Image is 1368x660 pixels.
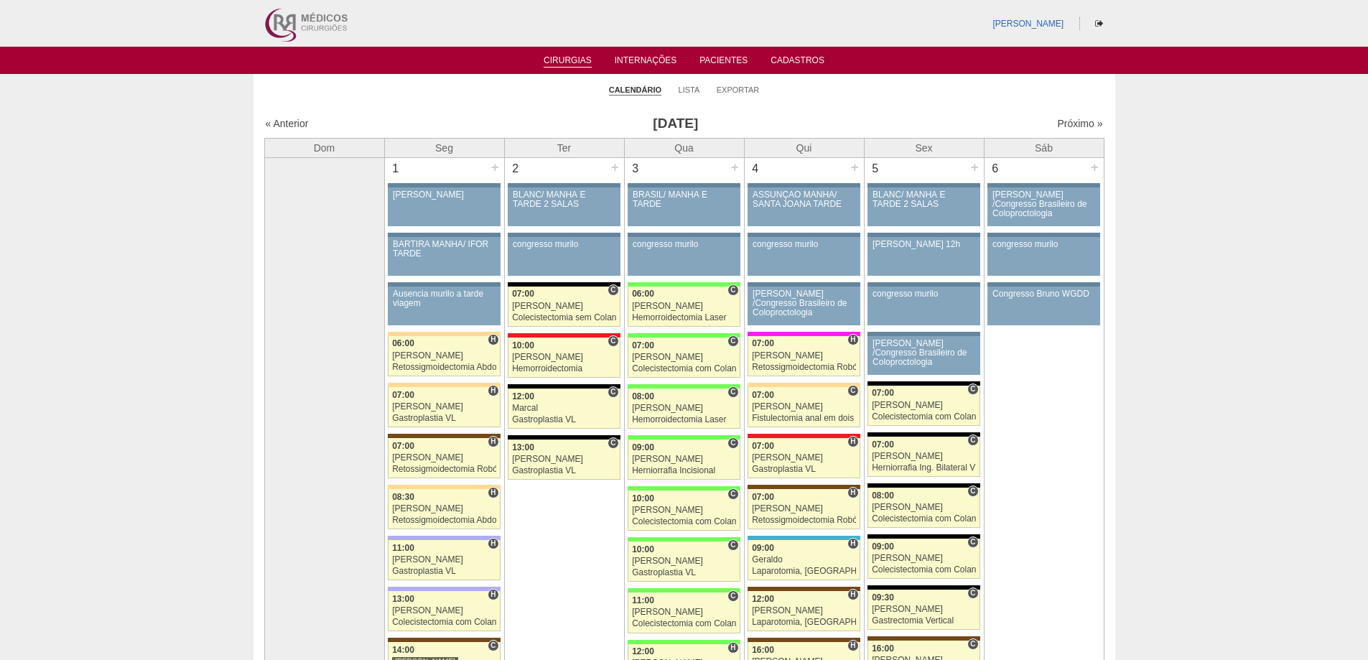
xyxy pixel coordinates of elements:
span: 14:00 [392,645,414,655]
div: Key: Aviso [508,233,620,237]
h3: [DATE] [466,113,885,134]
a: C 07:00 [PERSON_NAME] Herniorrafia Ing. Bilateral VL [867,437,980,477]
a: H 07:00 [PERSON_NAME] Retossigmoidectomia Robótica [748,489,860,529]
div: Key: Bartira [388,485,500,489]
div: Key: Santa Joana [748,587,860,591]
span: 06:00 [632,289,654,299]
a: C 08:00 [PERSON_NAME] Colecistectomia com Colangiografia VL [867,488,980,528]
div: Retossigmoidectomia Robótica [392,465,496,474]
span: 13:00 [392,594,414,604]
a: Cirurgias [544,55,592,68]
div: Key: Santa Joana [388,638,500,642]
span: Consultório [727,590,738,602]
div: Key: Aviso [748,282,860,287]
span: Consultório [967,384,978,395]
span: 07:00 [752,441,774,451]
span: Hospital [488,334,498,345]
div: Colecistectomia com Colangiografia VL [872,565,976,575]
div: Hemorroidectomia [512,364,616,373]
div: Gastroplastia VL [512,466,616,475]
div: BRASIL/ MANHÃ E TARDE [633,190,735,209]
span: Hospital [847,334,858,345]
a: congresso murilo [987,237,1099,276]
span: Consultório [608,437,618,449]
span: 07:00 [752,390,774,400]
div: Key: Aviso [867,282,980,287]
a: congresso murilo [508,237,620,276]
span: 07:00 [752,492,774,502]
div: Colecistectomia com Colangiografia VL [632,517,736,526]
span: Hospital [847,436,858,447]
a: Ausencia murilo a tarde viagem [388,287,500,325]
div: congresso murilo [992,240,1095,249]
div: Gastroplastia VL [752,465,856,474]
div: Key: Aviso [987,233,1099,237]
span: Consultório [967,536,978,548]
div: Hemorroidectomia Laser [632,415,736,424]
a: H 07:00 [PERSON_NAME] Gastroplastia VL [388,387,500,427]
div: 3 [625,158,647,180]
div: Gastroplastia VL [392,414,496,423]
div: Laparotomia, [GEOGRAPHIC_DATA], Drenagem, Bridas [752,618,856,627]
span: Consultório [727,335,738,347]
div: Key: Brasil [628,640,740,644]
a: Lista [679,85,700,95]
div: [PERSON_NAME] [632,608,736,617]
span: 07:00 [752,338,774,348]
a: [PERSON_NAME] /Congresso Brasileiro de Coloproctologia [748,287,860,325]
span: Hospital [488,589,498,600]
div: Key: Aviso [628,183,740,187]
a: BRASIL/ MANHÃ E TARDE [628,187,740,226]
div: BARTIRA MANHÃ/ IFOR TARDE [393,240,495,259]
div: [PERSON_NAME] [872,503,976,512]
div: + [849,158,861,177]
a: C 10:00 [PERSON_NAME] Hemorroidectomia [508,338,620,378]
a: C 09:00 [PERSON_NAME] Colecistectomia com Colangiografia VL [867,539,980,579]
div: [PERSON_NAME] [632,404,736,413]
span: Hospital [727,642,738,654]
div: [PERSON_NAME] [752,504,856,513]
div: Laparotomia, [GEOGRAPHIC_DATA], Drenagem, Bridas VL [752,567,856,576]
a: Pacientes [699,55,748,70]
div: Gastroplastia VL [632,568,736,577]
div: congresso murilo [753,240,855,249]
a: C 10:00 [PERSON_NAME] Gastroplastia VL [628,542,740,582]
span: 09:00 [632,442,654,452]
div: Colecistectomia com Colangiografia VL [392,618,496,627]
a: BLANC/ MANHÃ E TARDE 2 SALAS [867,187,980,226]
div: Colecistectomia com Colangiografia VL [872,514,976,524]
a: C 13:00 [PERSON_NAME] Gastroplastia VL [508,440,620,480]
span: Consultório [608,386,618,398]
span: 12:00 [752,594,774,604]
span: 11:00 [632,595,654,605]
div: Key: Santa Joana [867,636,980,641]
span: 09:30 [872,592,894,603]
a: C 07:00 [PERSON_NAME] Fistulectomia anal em dois tempos [748,387,860,427]
div: [PERSON_NAME] /Congresso Brasileiro de Coloproctologia [992,190,1095,219]
span: 07:00 [872,440,894,450]
a: Congresso Bruno WGDD [987,287,1099,325]
div: Key: Blanc [867,381,980,386]
div: [PERSON_NAME] [392,351,496,361]
th: Sáb [984,138,1104,157]
span: 07:00 [872,388,894,398]
span: 11:00 [392,543,414,553]
span: Hospital [847,487,858,498]
div: [PERSON_NAME] [512,302,616,311]
span: Consultório [727,488,738,500]
a: H 08:30 [PERSON_NAME] Retossigmoidectomia Abdominal VL [388,489,500,529]
span: Consultório [727,539,738,551]
span: 09:00 [752,543,774,553]
a: H 11:00 [PERSON_NAME] Gastroplastia VL [388,540,500,580]
span: 09:00 [872,542,894,552]
a: « Anterior [266,118,309,129]
a: BLANC/ MANHÃ E TARDE 2 SALAS [508,187,620,226]
div: Marcal [512,404,616,413]
a: H 07:00 [PERSON_NAME] Retossigmoidectomia Robótica [748,336,860,376]
div: Key: Santa Joana [388,434,500,438]
div: [PERSON_NAME] [632,455,736,464]
div: Fistulectomia anal em dois tempos [752,414,856,423]
div: Key: Blanc [508,384,620,389]
div: Key: Blanc [867,585,980,590]
div: Key: Aviso [987,183,1099,187]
